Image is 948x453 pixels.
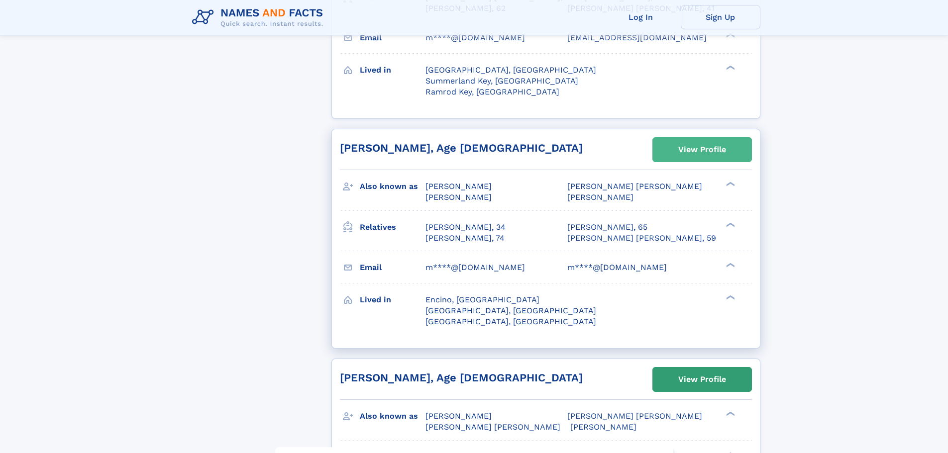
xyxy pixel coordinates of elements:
[724,221,736,228] div: ❯
[360,259,425,276] h3: Email
[425,422,560,432] span: [PERSON_NAME] [PERSON_NAME]
[724,262,736,268] div: ❯
[681,5,760,29] a: Sign Up
[425,411,492,421] span: [PERSON_NAME]
[724,411,736,417] div: ❯
[425,76,578,86] span: Summerland Key, [GEOGRAPHIC_DATA]
[567,181,702,191] span: [PERSON_NAME] [PERSON_NAME]
[724,64,736,71] div: ❯
[425,181,492,191] span: [PERSON_NAME]
[360,291,425,308] h3: Lived in
[724,32,736,38] div: ❯
[567,233,716,244] a: [PERSON_NAME] [PERSON_NAME], 59
[678,138,726,161] div: View Profile
[360,219,425,236] h3: Relatives
[567,222,647,233] a: [PERSON_NAME], 65
[425,65,596,75] span: [GEOGRAPHIC_DATA], [GEOGRAPHIC_DATA]
[425,233,505,244] a: [PERSON_NAME], 74
[425,192,492,202] span: [PERSON_NAME]
[425,222,506,233] a: [PERSON_NAME], 34
[340,142,583,154] a: [PERSON_NAME], Age [DEMOGRAPHIC_DATA]
[724,294,736,300] div: ❯
[567,411,702,421] span: [PERSON_NAME] [PERSON_NAME]
[567,33,707,42] span: [EMAIL_ADDRESS][DOMAIN_NAME]
[724,181,736,187] div: ❯
[425,317,596,326] span: [GEOGRAPHIC_DATA], [GEOGRAPHIC_DATA]
[653,367,751,391] a: View Profile
[567,192,633,202] span: [PERSON_NAME]
[570,422,636,432] span: [PERSON_NAME]
[425,306,596,315] span: [GEOGRAPHIC_DATA], [GEOGRAPHIC_DATA]
[188,4,331,31] img: Logo Names and Facts
[425,87,559,96] span: Ramrod Key, [GEOGRAPHIC_DATA]
[360,62,425,79] h3: Lived in
[678,368,726,391] div: View Profile
[425,295,539,304] span: Encino, [GEOGRAPHIC_DATA]
[360,408,425,425] h3: Also known as
[360,178,425,195] h3: Also known as
[653,138,751,162] a: View Profile
[340,371,583,384] a: [PERSON_NAME], Age [DEMOGRAPHIC_DATA]
[360,29,425,46] h3: Email
[601,5,681,29] a: Log In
